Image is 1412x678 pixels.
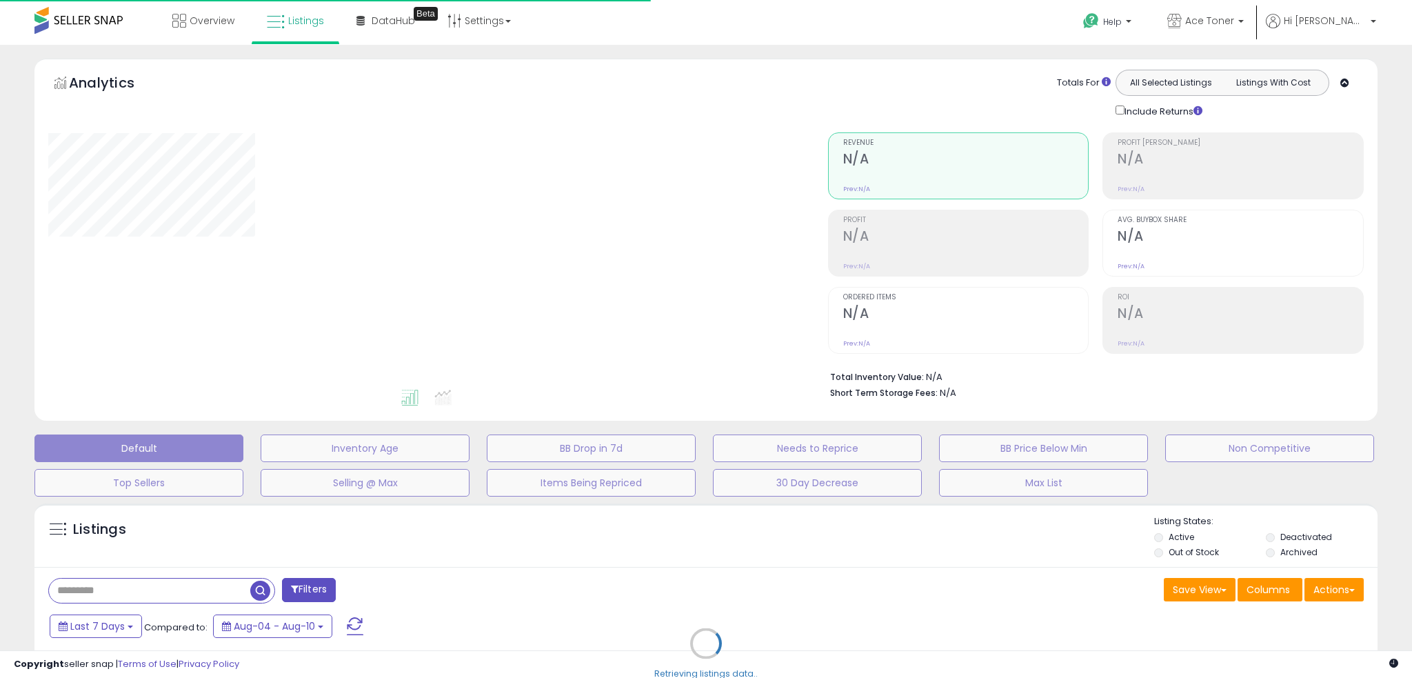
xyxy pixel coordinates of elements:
[34,469,243,497] button: Top Sellers
[1072,2,1145,45] a: Help
[1120,74,1222,92] button: All Selected Listings
[1185,14,1234,28] span: Ace Toner
[1118,151,1363,170] h2: N/A
[830,387,938,399] b: Short Term Storage Fees:
[261,435,470,462] button: Inventory Age
[1105,103,1219,119] div: Include Returns
[288,14,324,28] span: Listings
[939,469,1148,497] button: Max List
[713,435,922,462] button: Needs to Reprice
[940,386,956,399] span: N/A
[830,371,924,383] b: Total Inventory Value:
[14,658,239,671] div: seller snap | |
[261,469,470,497] button: Selling @ Max
[1118,185,1144,193] small: Prev: N/A
[69,73,161,96] h5: Analytics
[1118,217,1363,224] span: Avg. Buybox Share
[843,151,1089,170] h2: N/A
[1284,14,1366,28] span: Hi [PERSON_NAME]
[843,139,1089,147] span: Revenue
[487,469,696,497] button: Items Being Repriced
[1118,228,1363,247] h2: N/A
[372,14,415,28] span: DataHub
[34,435,243,462] button: Default
[843,262,870,270] small: Prev: N/A
[414,7,438,21] div: Tooltip anchor
[1222,74,1324,92] button: Listings With Cost
[939,435,1148,462] button: BB Price Below Min
[1057,77,1111,90] div: Totals For
[843,294,1089,301] span: Ordered Items
[1118,262,1144,270] small: Prev: N/A
[713,469,922,497] button: 30 Day Decrease
[1103,16,1122,28] span: Help
[1118,339,1144,348] small: Prev: N/A
[1165,435,1374,462] button: Non Competitive
[1082,12,1100,30] i: Get Help
[1118,306,1363,324] h2: N/A
[830,368,1354,384] li: N/A
[843,185,870,193] small: Prev: N/A
[487,435,696,462] button: BB Drop in 7d
[14,657,64,670] strong: Copyright
[843,217,1089,224] span: Profit
[843,306,1089,324] h2: N/A
[1266,14,1376,45] a: Hi [PERSON_NAME]
[843,228,1089,247] h2: N/A
[190,14,234,28] span: Overview
[1118,294,1363,301] span: ROI
[843,339,870,348] small: Prev: N/A
[1118,139,1363,147] span: Profit [PERSON_NAME]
